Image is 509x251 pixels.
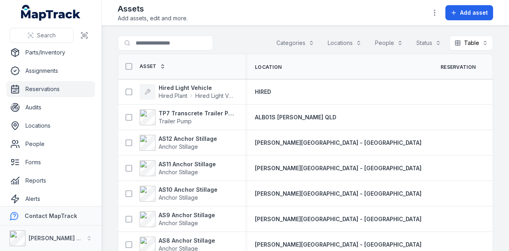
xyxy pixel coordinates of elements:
strong: Contact MapTrack [25,212,77,219]
span: Anchor Stillage [159,194,198,201]
a: [PERSON_NAME][GEOGRAPHIC_DATA] - [GEOGRAPHIC_DATA] [255,215,422,223]
strong: AS9 Anchor Stillage [159,211,215,219]
span: [PERSON_NAME][GEOGRAPHIC_DATA] - [GEOGRAPHIC_DATA] [255,165,422,171]
span: Add asset [460,9,488,17]
a: Locations [6,118,95,134]
span: Anchor Stillage [159,143,198,150]
a: ALB01S [PERSON_NAME] QLD [255,113,336,121]
strong: AS11 Anchor Stillage [159,160,216,168]
button: Status [411,35,446,51]
h2: Assets [118,3,188,14]
button: Locations [322,35,367,51]
a: Reservations [6,81,95,97]
span: Add assets, edit and more. [118,14,188,22]
a: People [6,136,95,152]
span: Anchor Stillage [159,220,198,226]
a: AS10 Anchor StillageAnchor Stillage [140,186,218,202]
span: [PERSON_NAME][GEOGRAPHIC_DATA] - [GEOGRAPHIC_DATA] [255,190,422,197]
span: ALB01S [PERSON_NAME] QLD [255,114,336,121]
button: Table [449,35,493,51]
span: Hired Plant [159,92,187,100]
a: AS12 Anchor StillageAnchor Stillage [140,135,217,151]
a: Alerts [6,191,95,207]
a: Forms [6,154,95,170]
span: Location [255,64,282,70]
button: People [370,35,408,51]
a: [PERSON_NAME][GEOGRAPHIC_DATA] - [GEOGRAPHIC_DATA] [255,190,422,198]
span: [PERSON_NAME][GEOGRAPHIC_DATA] - [GEOGRAPHIC_DATA] [255,241,422,248]
span: Search [37,31,56,39]
span: [PERSON_NAME][GEOGRAPHIC_DATA] - [GEOGRAPHIC_DATA] [255,216,422,222]
span: [PERSON_NAME][GEOGRAPHIC_DATA] - [GEOGRAPHIC_DATA] [255,139,422,146]
a: [PERSON_NAME][GEOGRAPHIC_DATA] - [GEOGRAPHIC_DATA] [255,164,422,172]
span: Asset [140,63,157,70]
a: Audits [6,99,95,115]
strong: AS12 Anchor Stillage [159,135,217,143]
a: Reports [6,173,95,189]
strong: TP7 Transcrete Trailer Pump [159,109,236,117]
span: HIRED [255,88,271,95]
button: Categories [271,35,319,51]
a: Asset [140,63,165,70]
a: Parts/Inventory [6,45,95,60]
a: [PERSON_NAME][GEOGRAPHIC_DATA] - [GEOGRAPHIC_DATA] [255,241,422,249]
span: Anchor Stillage [159,169,198,175]
a: TP7 Transcrete Trailer PumpTrailer Pump [140,109,236,125]
span: Hired Light Vehicle [195,92,236,100]
strong: Hired Light Vehicle [159,84,236,92]
strong: AS10 Anchor Stillage [159,186,218,194]
strong: [PERSON_NAME] Group [29,235,94,241]
a: HIRED [255,88,271,96]
a: AS11 Anchor StillageAnchor Stillage [140,160,216,176]
strong: AS8 Anchor Stillage [159,237,215,245]
button: Add asset [445,5,493,20]
span: Trailer Pump [159,118,192,125]
a: Assignments [6,63,95,79]
a: AS9 Anchor StillageAnchor Stillage [140,211,215,227]
a: Hired Light VehicleHired PlantHired Light Vehicle [140,84,236,100]
a: [PERSON_NAME][GEOGRAPHIC_DATA] - [GEOGRAPHIC_DATA] [255,139,422,147]
button: Search [10,28,74,43]
span: Reservation [441,64,476,70]
a: MapTrack [21,5,81,21]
